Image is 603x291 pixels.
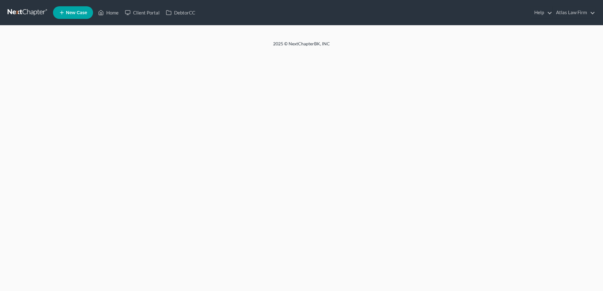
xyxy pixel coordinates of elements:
[122,41,481,52] div: 2025 © NextChapterBK, INC
[122,7,163,18] a: Client Portal
[553,7,595,18] a: Atlas Law Firm
[163,7,198,18] a: DebtorCC
[53,6,93,19] new-legal-case-button: New Case
[95,7,122,18] a: Home
[531,7,552,18] a: Help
